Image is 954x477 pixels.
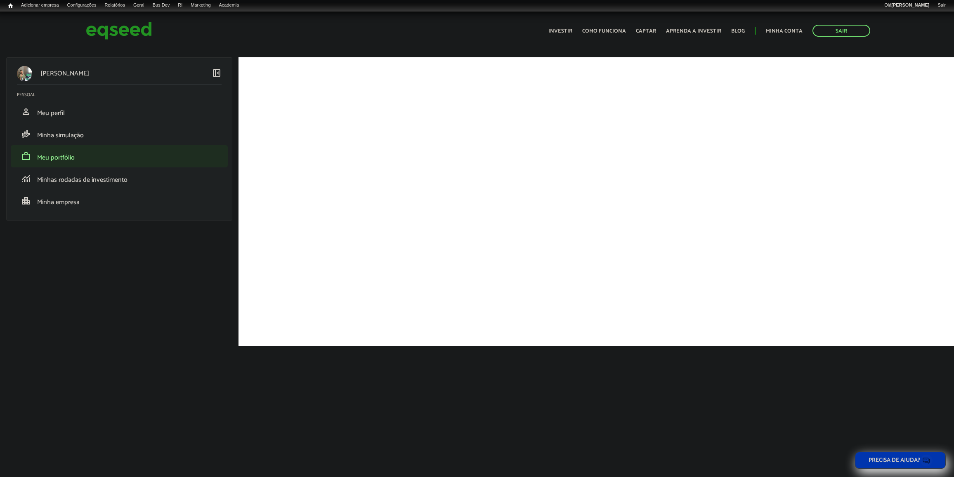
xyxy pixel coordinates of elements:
[129,2,149,9] a: Geral
[731,28,745,34] a: Blog
[11,190,228,212] li: Minha empresa
[548,28,572,34] a: Investir
[933,2,950,9] a: Sair
[636,28,656,34] a: Captar
[37,152,75,163] span: Meu portfólio
[17,174,222,183] a: monitoringMinhas rodadas de investimento
[174,2,187,9] a: RI
[212,68,222,80] a: Colapsar menu
[11,101,228,123] li: Meu perfil
[812,25,870,37] a: Sair
[11,167,228,190] li: Minhas rodadas de investimento
[37,174,128,186] span: Minhas rodadas de investimento
[40,70,89,78] p: [PERSON_NAME]
[17,196,222,206] a: apartmentMinha empresa
[63,2,101,9] a: Configurações
[21,129,31,139] span: finance_mode
[4,2,17,10] a: Início
[11,123,228,145] li: Minha simulação
[86,20,152,42] img: EqSeed
[11,145,228,167] li: Meu portfólio
[21,151,31,161] span: work
[21,174,31,183] span: monitoring
[37,108,65,119] span: Meu perfil
[37,130,84,141] span: Minha simulação
[17,107,222,117] a: personMeu perfil
[766,28,803,34] a: Minha conta
[17,151,222,161] a: workMeu portfólio
[149,2,174,9] a: Bus Dev
[37,197,80,208] span: Minha empresa
[891,2,929,7] strong: [PERSON_NAME]
[215,2,243,9] a: Academia
[212,68,222,78] span: left_panel_close
[100,2,129,9] a: Relatórios
[17,2,63,9] a: Adicionar empresa
[8,3,13,9] span: Início
[17,92,228,97] h2: Pessoal
[21,196,31,206] span: apartment
[187,2,215,9] a: Marketing
[17,129,222,139] a: finance_modeMinha simulação
[880,2,933,9] a: Olá[PERSON_NAME]
[21,107,31,117] span: person
[666,28,721,34] a: Aprenda a investir
[582,28,626,34] a: Como funciona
